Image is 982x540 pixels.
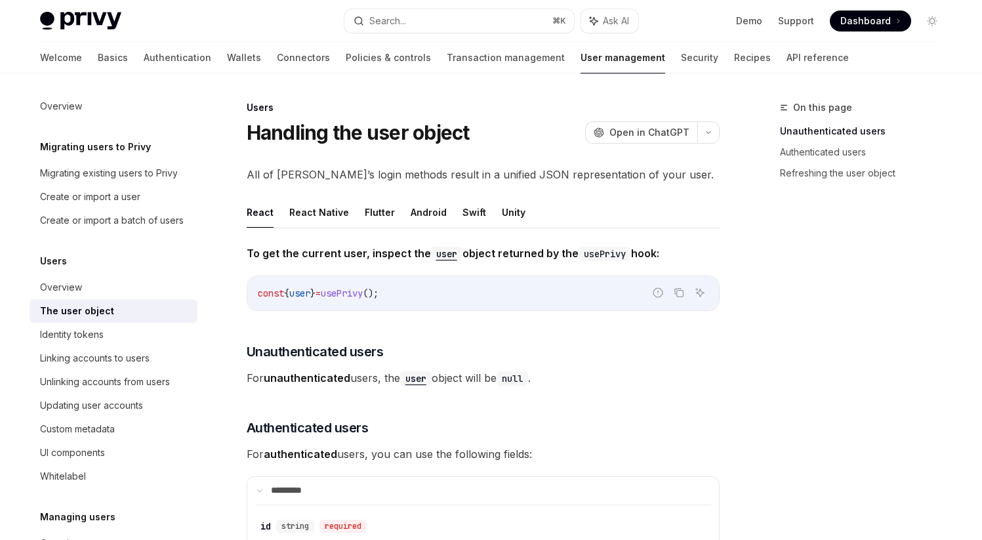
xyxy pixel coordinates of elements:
[30,161,197,185] a: Migrating existing users to Privy
[319,520,367,533] div: required
[40,213,184,228] div: Create or import a batch of users
[649,284,666,301] button: Report incorrect code
[40,303,114,319] div: The user object
[277,42,330,73] a: Connectors
[30,417,197,441] a: Custom metadata
[922,10,943,31] button: Toggle dark mode
[247,101,720,114] div: Users
[40,509,115,525] h5: Managing users
[552,16,566,26] span: ⌘ K
[264,447,337,461] strong: authenticated
[780,121,953,142] a: Unauthenticated users
[40,280,82,295] div: Overview
[247,165,720,184] span: All of [PERSON_NAME]’s login methods result in a unified JSON representation of your user.
[497,371,528,386] code: null
[30,370,197,394] a: Unlinking accounts from users
[411,197,447,228] button: Android
[247,247,659,260] strong: To get the current user, inspect the object returned by the hook:
[30,209,197,232] a: Create or import a batch of users
[247,419,369,437] span: Authenticated users
[40,42,82,73] a: Welcome
[363,287,378,299] span: ();
[310,287,316,299] span: }
[98,42,128,73] a: Basics
[40,374,170,390] div: Unlinking accounts from users
[736,14,762,28] a: Demo
[258,287,284,299] span: const
[260,520,271,533] div: id
[609,126,689,139] span: Open in ChatGPT
[30,94,197,118] a: Overview
[281,521,309,531] span: string
[40,327,104,343] div: Identity tokens
[40,12,121,30] img: light logo
[431,247,462,261] code: user
[447,42,565,73] a: Transaction management
[365,197,395,228] button: Flutter
[40,165,178,181] div: Migrating existing users to Privy
[40,350,150,366] div: Linking accounts to users
[30,299,197,323] a: The user object
[247,121,470,144] h1: Handling the user object
[289,197,349,228] button: React Native
[579,247,631,261] code: usePrivy
[284,287,289,299] span: {
[40,253,67,269] h5: Users
[670,284,687,301] button: Copy the contents from the code block
[840,14,891,28] span: Dashboard
[346,42,431,73] a: Policies & controls
[40,189,140,205] div: Create or import a user
[400,371,432,384] a: user
[321,287,363,299] span: usePrivy
[734,42,771,73] a: Recipes
[144,42,211,73] a: Authentication
[40,421,115,437] div: Custom metadata
[40,398,143,413] div: Updating user accounts
[603,14,629,28] span: Ask AI
[344,9,574,33] button: Search...⌘K
[40,98,82,114] div: Overview
[40,445,105,461] div: UI components
[400,371,432,386] code: user
[681,42,718,73] a: Security
[691,284,708,301] button: Ask AI
[30,323,197,346] a: Identity tokens
[778,14,814,28] a: Support
[780,163,953,184] a: Refreshing the user object
[369,13,406,29] div: Search...
[247,197,274,228] button: React
[793,100,852,115] span: On this page
[30,441,197,465] a: UI components
[30,465,197,488] a: Whitelabel
[780,142,953,163] a: Authenticated users
[30,346,197,370] a: Linking accounts to users
[40,468,86,484] div: Whitelabel
[30,185,197,209] a: Create or import a user
[502,197,525,228] button: Unity
[30,394,197,417] a: Updating user accounts
[247,343,384,361] span: Unauthenticated users
[581,9,638,33] button: Ask AI
[787,42,849,73] a: API reference
[40,139,151,155] h5: Migrating users to Privy
[247,369,720,387] span: For users, the object will be .
[247,445,720,463] span: For users, you can use the following fields:
[830,10,911,31] a: Dashboard
[431,247,462,260] a: user
[581,42,665,73] a: User management
[289,287,310,299] span: user
[462,197,486,228] button: Swift
[227,42,261,73] a: Wallets
[316,287,321,299] span: =
[30,276,197,299] a: Overview
[264,371,350,384] strong: unauthenticated
[585,121,697,144] button: Open in ChatGPT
